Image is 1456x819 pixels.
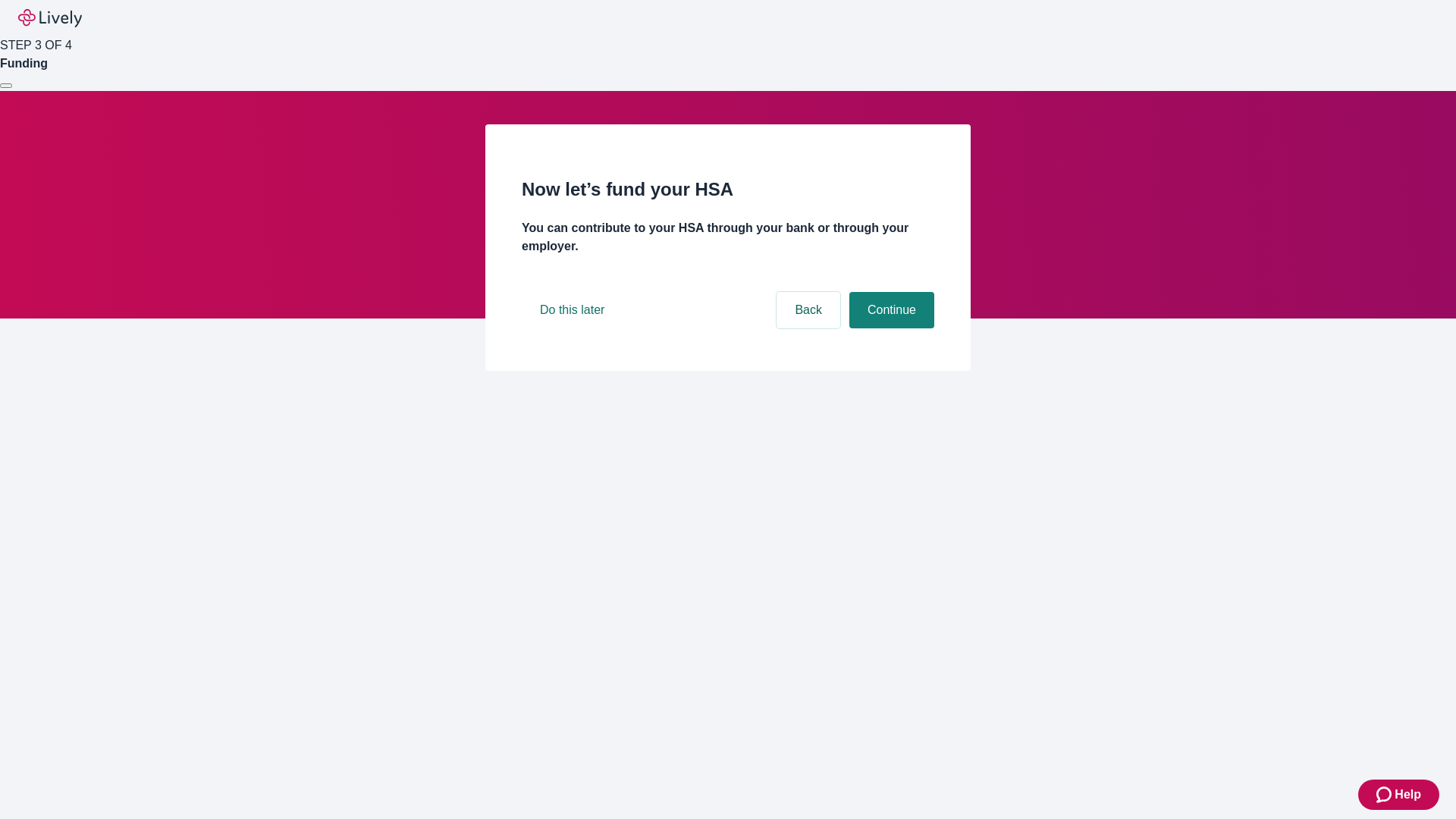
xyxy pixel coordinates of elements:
[522,292,623,328] button: Do this later
[777,292,840,328] button: Back
[1376,786,1395,804] svg: Zendesk support icon
[18,9,82,27] img: Lively
[522,219,934,256] h4: You can contribute to your HSA through your bank or through your employer.
[1395,786,1421,804] span: Help
[849,292,934,328] button: Continue
[522,176,934,203] h2: Now let’s fund your HSA
[1358,780,1439,810] button: Zendesk support iconHelp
